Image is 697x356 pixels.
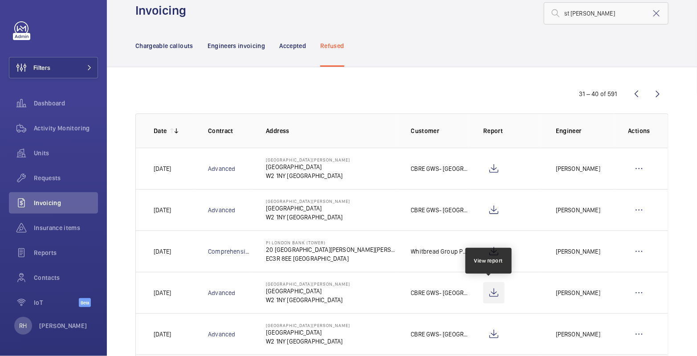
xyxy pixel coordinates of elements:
[79,298,91,307] span: Beta
[135,41,193,50] p: Chargeable callouts
[411,164,469,173] p: CBRE GWS- [GEOGRAPHIC_DATA] ([GEOGRAPHIC_DATA][PERSON_NAME])
[208,331,235,338] a: Advanced
[154,126,167,135] p: Date
[579,89,617,98] div: 31 – 40 of 591
[556,126,614,135] p: Engineer
[154,247,171,256] p: [DATE]
[556,206,600,214] p: [PERSON_NAME]
[483,126,542,135] p: Report
[279,41,306,50] p: Accepted
[33,63,50,72] span: Filters
[266,328,350,337] p: [GEOGRAPHIC_DATA]
[320,41,344,50] p: Refused
[266,295,350,304] p: W2 1NY [GEOGRAPHIC_DATA]
[411,126,469,135] p: Customer
[411,247,469,256] p: Whitbread Group PLC
[34,149,98,158] span: Units
[39,321,87,330] p: [PERSON_NAME]
[266,245,396,254] p: 20 [GEOGRAPHIC_DATA][PERSON_NAME][PERSON_NAME]
[208,165,235,172] a: Advanced
[34,248,98,257] span: Reports
[556,330,600,339] p: [PERSON_NAME]
[411,330,469,339] p: CBRE GWS- [GEOGRAPHIC_DATA] ([GEOGRAPHIC_DATA][PERSON_NAME])
[208,41,265,50] p: Engineers invoicing
[628,126,650,135] p: Actions
[34,273,98,282] span: Contacts
[266,171,350,180] p: W2 1NY [GEOGRAPHIC_DATA]
[266,162,350,171] p: [GEOGRAPHIC_DATA]
[208,289,235,296] a: Advanced
[19,321,27,330] p: RH
[544,2,668,24] input: Find an invoice
[266,281,350,287] p: [GEOGRAPHIC_DATA][PERSON_NAME]
[34,298,79,307] span: IoT
[208,248,252,255] a: Comprehensive
[411,206,469,214] p: CBRE GWS- [GEOGRAPHIC_DATA] ([GEOGRAPHIC_DATA][PERSON_NAME])
[266,198,350,204] p: [GEOGRAPHIC_DATA][PERSON_NAME]
[266,204,350,213] p: [GEOGRAPHIC_DATA]
[34,223,98,232] span: Insurance items
[34,174,98,182] span: Requests
[154,206,171,214] p: [DATE]
[135,2,192,19] h1: Invoicing
[266,157,350,162] p: [GEOGRAPHIC_DATA][PERSON_NAME]
[34,124,98,133] span: Activity Monitoring
[266,254,396,263] p: EC3R 8EE [GEOGRAPHIC_DATA]
[411,288,469,297] p: CBRE GWS- [GEOGRAPHIC_DATA] ([GEOGRAPHIC_DATA][PERSON_NAME])
[266,240,396,245] p: PI London Bank (Tower)
[154,164,171,173] p: [DATE]
[9,57,98,78] button: Filters
[208,206,235,214] a: Advanced
[556,247,600,256] p: [PERSON_NAME]
[266,213,350,222] p: W2 1NY [GEOGRAPHIC_DATA]
[154,288,171,297] p: [DATE]
[266,287,350,295] p: [GEOGRAPHIC_DATA]
[34,99,98,108] span: Dashboard
[474,257,503,265] div: View report
[208,126,252,135] p: Contract
[266,126,396,135] p: Address
[266,323,350,328] p: [GEOGRAPHIC_DATA][PERSON_NAME]
[34,198,98,207] span: Invoicing
[266,337,350,346] p: W2 1NY [GEOGRAPHIC_DATA]
[556,164,600,173] p: [PERSON_NAME]
[556,288,600,297] p: [PERSON_NAME]
[154,330,171,339] p: [DATE]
